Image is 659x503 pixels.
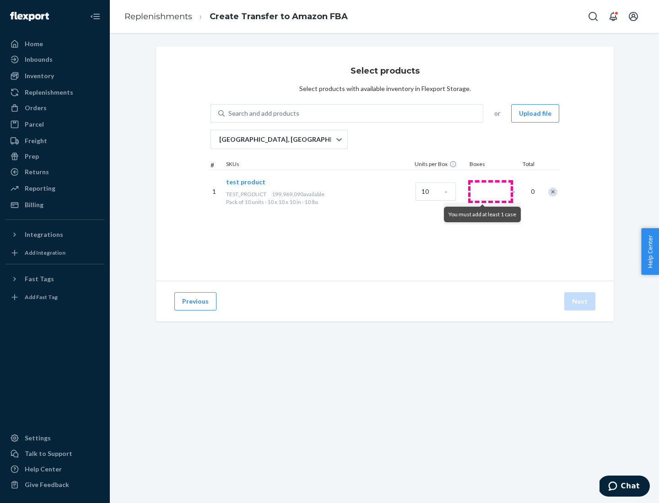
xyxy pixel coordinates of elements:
[624,7,643,26] button: Open account menu
[5,52,104,67] a: Inbounds
[25,55,53,64] div: Inbounds
[512,187,521,196] span: =
[211,161,224,170] div: #
[226,178,265,186] span: test product
[117,3,355,30] ol: breadcrumbs
[5,165,104,179] a: Returns
[25,249,65,257] div: Add Integration
[511,104,559,123] button: Upload file
[5,477,104,492] button: Give Feedback
[584,7,602,26] button: Open Search Box
[444,207,521,222] div: You must add at least 1 case
[25,465,62,474] div: Help Center
[5,198,104,212] a: Billing
[25,71,54,80] div: Inventory
[224,160,413,170] div: SKUs
[212,187,222,196] p: 1
[525,187,535,196] span: 0
[413,160,468,170] div: Units per Box
[416,182,456,201] input: Case Quantity
[25,449,72,458] div: Talk to Support
[25,136,47,145] div: Freight
[25,433,51,443] div: Settings
[564,292,595,310] button: Next
[5,227,104,242] button: Integrations
[5,101,104,115] a: Orders
[548,187,557,197] div: Remove Item
[219,135,335,144] p: [GEOGRAPHIC_DATA], [GEOGRAPHIC_DATA]
[5,290,104,305] a: Add Fast Tag
[5,69,104,83] a: Inventory
[604,7,622,26] button: Open notifications
[226,198,412,206] div: Pack of 10 units · 10 x 10 x 10 in · 10 lbs
[25,167,49,177] div: Returns
[25,88,73,97] div: Replenishments
[25,274,54,284] div: Fast Tags
[470,182,511,201] input: Number of boxes
[5,134,104,148] a: Freight
[25,230,63,239] div: Integrations
[468,160,513,170] div: Boxes
[5,181,104,196] a: Reporting
[25,293,58,301] div: Add Fast Tag
[10,12,49,21] img: Flexport logo
[641,228,659,275] button: Help Center
[218,135,219,144] input: [GEOGRAPHIC_DATA], [GEOGRAPHIC_DATA]
[25,120,44,129] div: Parcel
[25,184,55,193] div: Reporting
[25,480,69,489] div: Give Feedback
[210,11,348,21] a: Create Transfer to Amazon FBA
[600,476,650,498] iframe: Opens a widget where you can chat to one of our agents
[5,462,104,476] a: Help Center
[174,292,216,310] button: Previous
[513,160,536,170] div: Total
[272,191,324,198] span: 199,969,090 available
[494,109,500,118] span: or
[228,109,299,118] div: Search and add products
[351,65,420,77] h3: Select products
[25,39,43,48] div: Home
[5,246,104,260] a: Add Integration
[5,85,104,100] a: Replenishments
[5,149,104,164] a: Prep
[226,177,265,187] button: test product
[25,152,39,161] div: Prep
[5,431,104,445] a: Settings
[86,7,104,26] button: Close Navigation
[124,11,192,21] a: Replenishments
[5,37,104,51] a: Home
[5,117,104,132] a: Parcel
[299,84,471,93] div: Select products with available inventory in Flexport Storage.
[226,191,266,198] span: TEST_PRODUCT
[25,200,43,209] div: Billing
[5,272,104,286] button: Fast Tags
[5,446,104,461] button: Talk to Support
[25,103,47,112] div: Orders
